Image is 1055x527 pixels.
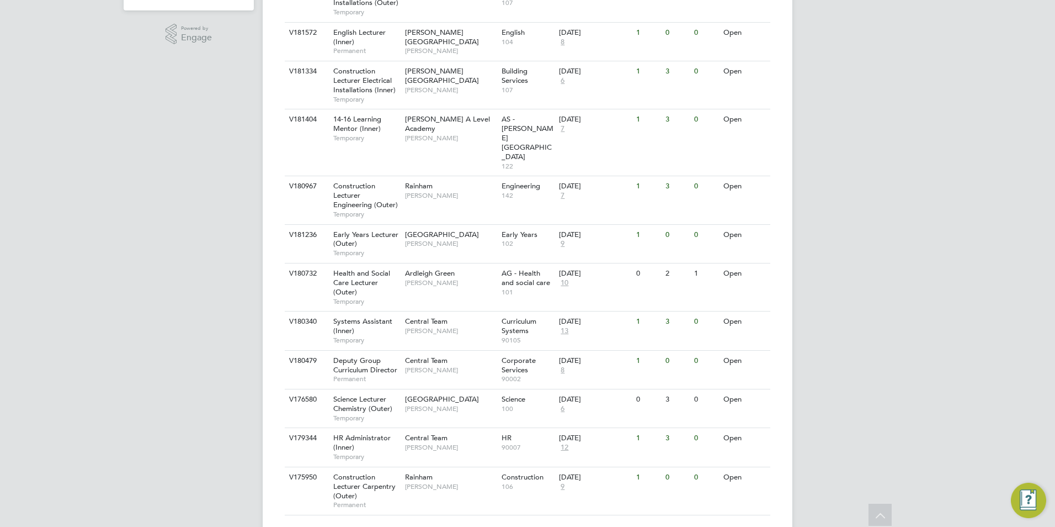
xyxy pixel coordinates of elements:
[333,249,399,257] span: Temporary
[333,268,390,297] span: Health and Social Care Lecturer (Outer)
[405,230,479,239] span: [GEOGRAPHIC_DATA]
[333,433,391,452] span: HR Administrator (Inner)
[333,66,396,94] span: Construction Lecturer Electrical Installations (Inner)
[691,176,720,197] div: 0
[502,66,528,85] span: Building Services
[502,443,554,452] span: 90007
[405,66,479,85] span: [PERSON_NAME][GEOGRAPHIC_DATA]
[166,24,212,45] a: Powered byEngage
[286,467,325,488] div: V175950
[559,356,631,366] div: [DATE]
[633,109,662,130] div: 1
[663,263,691,284] div: 2
[333,356,397,375] span: Deputy Group Curriculum Director
[333,317,392,335] span: Systems Assistant (Inner)
[333,114,381,133] span: 14-16 Learning Mentor (Inner)
[633,23,662,43] div: 1
[691,109,720,130] div: 0
[559,326,570,336] span: 13
[691,389,720,410] div: 0
[721,351,769,371] div: Open
[333,500,399,509] span: Permanent
[559,269,631,278] div: [DATE]
[286,109,325,130] div: V181404
[721,467,769,488] div: Open
[286,351,325,371] div: V180479
[721,109,769,130] div: Open
[502,239,554,248] span: 102
[405,366,496,375] span: [PERSON_NAME]
[663,428,691,449] div: 3
[405,326,496,335] span: [PERSON_NAME]
[721,225,769,245] div: Open
[181,24,212,33] span: Powered by
[286,225,325,245] div: V181236
[502,394,525,404] span: Science
[333,452,399,461] span: Temporary
[405,404,496,413] span: [PERSON_NAME]
[691,428,720,449] div: 0
[405,114,490,133] span: [PERSON_NAME] A Level Academy
[559,239,566,249] span: 9
[691,61,720,82] div: 0
[405,433,447,442] span: Central Team
[502,375,554,383] span: 90002
[1011,483,1046,518] button: Engage Resource Center
[333,181,398,209] span: Construction Lecturer Engineering (Outer)
[663,23,691,43] div: 0
[559,28,631,38] div: [DATE]
[633,428,662,449] div: 1
[286,61,325,82] div: V181334
[502,336,554,345] span: 90105
[721,428,769,449] div: Open
[502,404,554,413] span: 100
[663,351,691,371] div: 0
[333,28,386,46] span: English Lecturer (Inner)
[502,356,536,375] span: Corporate Services
[663,312,691,332] div: 3
[691,225,720,245] div: 0
[181,33,212,43] span: Engage
[691,467,720,488] div: 0
[405,28,479,46] span: [PERSON_NAME][GEOGRAPHIC_DATA]
[559,115,631,124] div: [DATE]
[333,297,399,306] span: Temporary
[502,86,554,94] span: 107
[721,389,769,410] div: Open
[559,395,631,404] div: [DATE]
[286,389,325,410] div: V176580
[333,46,399,55] span: Permanent
[286,23,325,43] div: V181572
[633,389,662,410] div: 0
[333,414,399,423] span: Temporary
[559,404,566,414] span: 6
[333,95,399,104] span: Temporary
[333,375,399,383] span: Permanent
[405,239,496,248] span: [PERSON_NAME]
[405,181,433,191] span: Rainham
[721,23,769,43] div: Open
[559,76,566,86] span: 6
[502,38,554,46] span: 104
[559,317,631,326] div: [DATE]
[663,176,691,197] div: 3
[721,61,769,82] div: Open
[721,263,769,284] div: Open
[405,191,496,200] span: [PERSON_NAME]
[502,268,550,287] span: AG - Health and social care
[633,312,662,332] div: 1
[559,38,566,47] span: 8
[333,394,392,413] span: Science Lecturer Chemistry (Outer)
[691,312,720,332] div: 0
[405,356,447,365] span: Central Team
[663,61,691,82] div: 3
[633,351,662,371] div: 1
[721,176,769,197] div: Open
[333,230,398,249] span: Early Years Lecturer (Outer)
[286,263,325,284] div: V180732
[405,268,455,278] span: Ardleigh Green
[559,443,570,452] span: 12
[663,109,691,130] div: 3
[663,389,691,410] div: 3
[405,278,496,287] span: [PERSON_NAME]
